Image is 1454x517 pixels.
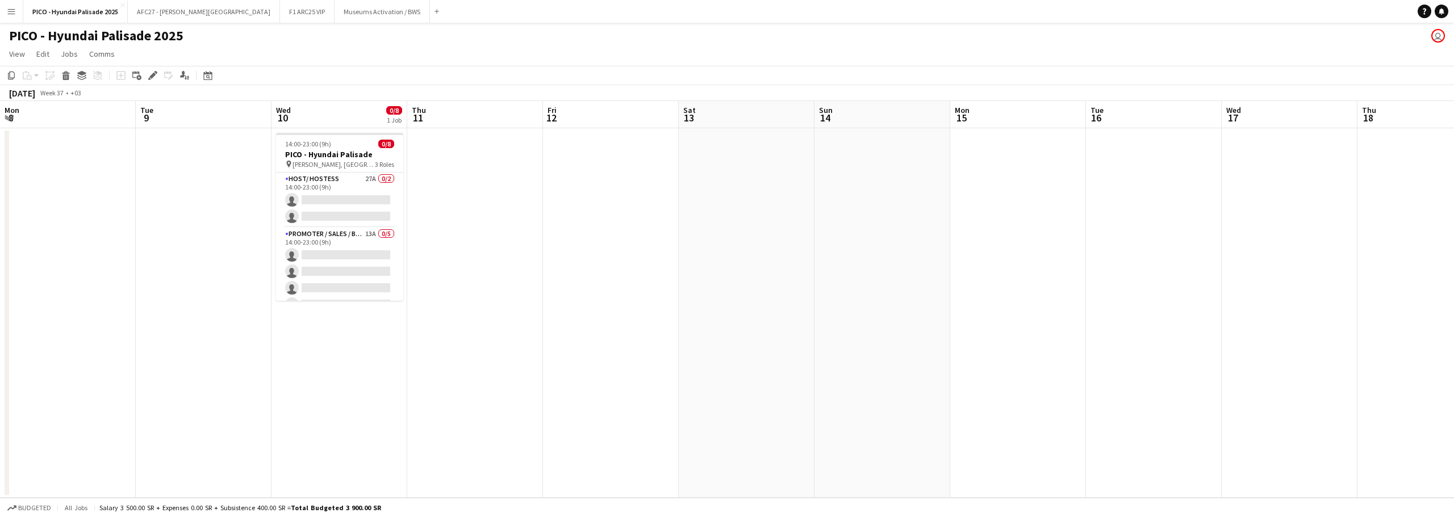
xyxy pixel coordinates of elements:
a: Edit [32,47,54,61]
h1: PICO - Hyundai Palisade 2025 [9,27,183,44]
span: All jobs [62,503,90,512]
span: Mon [5,105,19,115]
span: Wed [276,105,291,115]
span: Edit [36,49,49,59]
span: Tue [140,105,153,115]
span: Mon [955,105,970,115]
span: Thu [412,105,426,115]
span: Total Budgeted 3 900.00 SR [291,503,381,512]
span: 9 [139,111,153,124]
span: 0/8 [386,106,402,115]
app-job-card: 14:00-23:00 (9h)0/8PICO - Hyundai Palisade [PERSON_NAME], [GEOGRAPHIC_DATA]3 RolesHost/ Hostess27... [276,133,403,301]
span: 0/8 [378,140,394,148]
span: 10 [274,111,291,124]
span: Week 37 [37,89,66,97]
h3: PICO - Hyundai Palisade [276,149,403,159]
span: 13 [682,111,696,124]
span: 16 [1089,111,1104,124]
button: AFC27 - [PERSON_NAME][GEOGRAPHIC_DATA] [128,1,280,23]
span: Thu [1362,105,1376,115]
span: [PERSON_NAME], [GEOGRAPHIC_DATA] [293,160,375,169]
div: Salary 3 500.00 SR + Expenses 0.00 SR + Subsistence 400.00 SR = [99,503,381,512]
app-card-role: Host/ Hostess27A0/214:00-23:00 (9h) [276,173,403,228]
button: Budgeted [6,502,53,514]
span: Sun [819,105,833,115]
a: Jobs [56,47,82,61]
span: Fri [548,105,557,115]
div: [DATE] [9,87,35,99]
button: F1 ARC25 VIP [280,1,335,23]
span: Jobs [61,49,78,59]
span: 8 [3,111,19,124]
a: View [5,47,30,61]
span: Wed [1226,105,1241,115]
span: 11 [410,111,426,124]
button: Museums Activation / BWS [335,1,430,23]
app-user-avatar: Salman AlQurni [1431,29,1445,43]
span: 12 [546,111,557,124]
span: Comms [89,49,115,59]
span: 17 [1225,111,1241,124]
span: Sat [683,105,696,115]
span: 3 Roles [375,160,394,169]
span: Budgeted [18,504,51,512]
span: 14 [817,111,833,124]
div: +03 [70,89,81,97]
span: 15 [953,111,970,124]
span: 18 [1360,111,1376,124]
app-card-role: Promoter / Sales / Brand Ambassador13A0/514:00-23:00 (9h) [276,228,403,332]
span: Tue [1090,105,1104,115]
button: PICO - Hyundai Palisade 2025 [23,1,128,23]
span: 14:00-23:00 (9h) [285,140,331,148]
a: Comms [85,47,119,61]
span: View [9,49,25,59]
div: 1 Job [387,116,402,124]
